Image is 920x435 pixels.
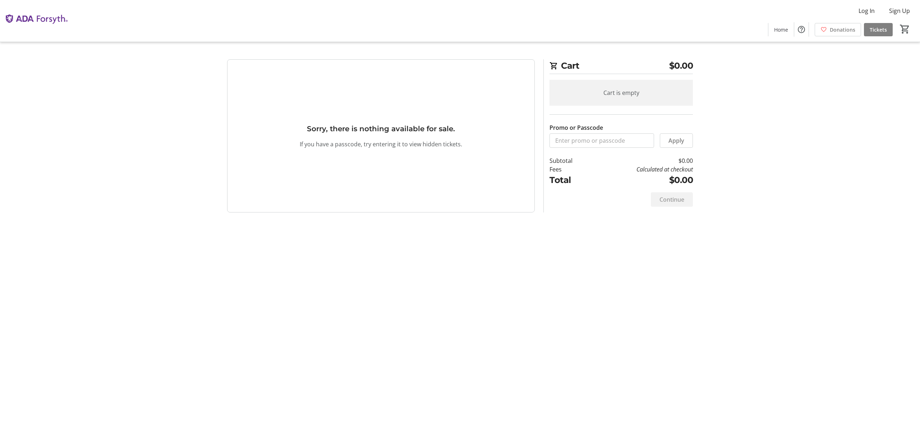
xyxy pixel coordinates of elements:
h3: Sorry, there is nothing available for sale. [307,123,455,134]
p: If you have a passcode, try entering it to view hidden tickets. [300,140,462,148]
td: Total [549,174,591,187]
a: Home [768,23,794,36]
button: Cart [898,23,911,36]
td: $0.00 [591,174,693,187]
td: Subtotal [549,156,591,165]
span: $0.00 [669,59,693,72]
span: Apply [668,136,684,145]
button: Sign Up [883,5,916,17]
span: Sign Up [889,6,910,15]
label: Promo or Passcode [549,123,603,132]
td: Fees [549,165,591,174]
span: Tickets [870,26,887,33]
button: Apply [660,133,693,148]
input: Enter promo or passcode [549,133,654,148]
a: Donations [815,23,861,36]
span: Donations [830,26,855,33]
td: $0.00 [591,156,693,165]
a: Tickets [864,23,893,36]
span: Log In [859,6,875,15]
img: The ADA Forsyth Institute's Logo [4,3,68,39]
h2: Cart [549,59,693,74]
div: Cart is empty [549,80,693,106]
button: Log In [853,5,880,17]
td: Calculated at checkout [591,165,693,174]
button: Help [794,22,809,37]
span: Home [774,26,788,33]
